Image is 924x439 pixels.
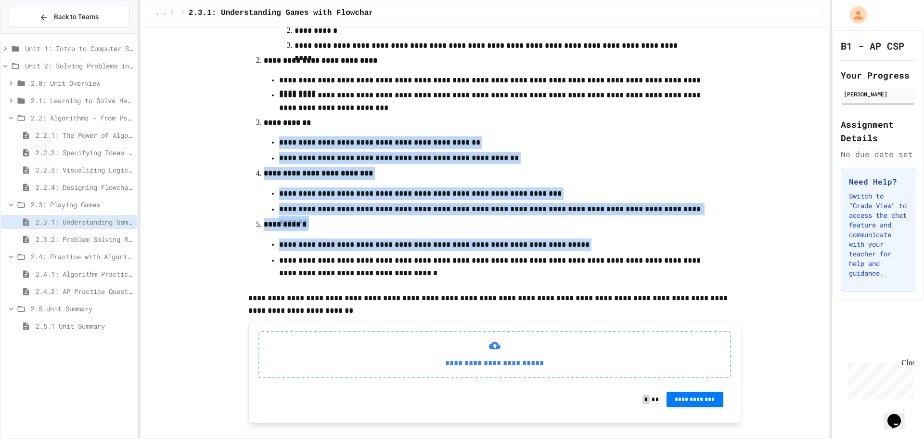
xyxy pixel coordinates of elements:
span: / [170,9,173,17]
span: 2.2.1: The Power of Algorithms [36,130,133,140]
iframe: chat widget [844,359,914,399]
span: 2.4.2: AP Practice Questions [36,286,133,296]
div: No due date set [841,148,915,160]
h3: Need Help? [849,176,907,187]
span: 2.2: Algorithms - from Pseudocode to Flowcharts [31,113,133,123]
span: 2.3.2: Problem Solving Reflection [36,234,133,244]
span: 2.4.1: Algorithm Practice Exercises [36,269,133,279]
p: Switch to "Grade View" to access the chat feature and communicate with your teacher for help and ... [849,191,907,278]
span: 2.0: Unit Overview [31,78,133,88]
span: 2.3.1: Understanding Games with Flowcharts [189,7,383,19]
span: Back to Teams [54,12,99,22]
span: 2.2.2: Specifying Ideas with Pseudocode [36,147,133,158]
div: Chat with us now!Close [4,4,66,61]
span: Unit 2: Solving Problems in Computer Science [25,61,133,71]
div: [PERSON_NAME] [844,90,912,98]
button: Back to Teams [9,7,129,27]
span: 2.2.4: Designing Flowcharts [36,182,133,192]
span: 2.2.3: Visualizing Logic with Flowcharts [36,165,133,175]
span: ... [156,9,167,17]
span: 2.5.1 Unit Summary [36,321,133,331]
span: 2.3.1: Understanding Games with Flowcharts [36,217,133,227]
div: My Account [840,4,870,26]
span: / [181,9,185,17]
span: 2.5 Unit Summary [31,304,133,314]
span: 2.4: Practice with Algorithms [31,252,133,262]
span: 2.3: Playing Games [31,200,133,210]
h2: Your Progress [841,68,915,82]
h2: Assignment Details [841,118,915,145]
span: Unit 1: Intro to Computer Science [25,43,133,53]
h1: B1 - AP CSP [841,39,904,53]
iframe: chat widget [884,400,914,429]
span: 2.1: Learning to Solve Hard Problems [31,95,133,106]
